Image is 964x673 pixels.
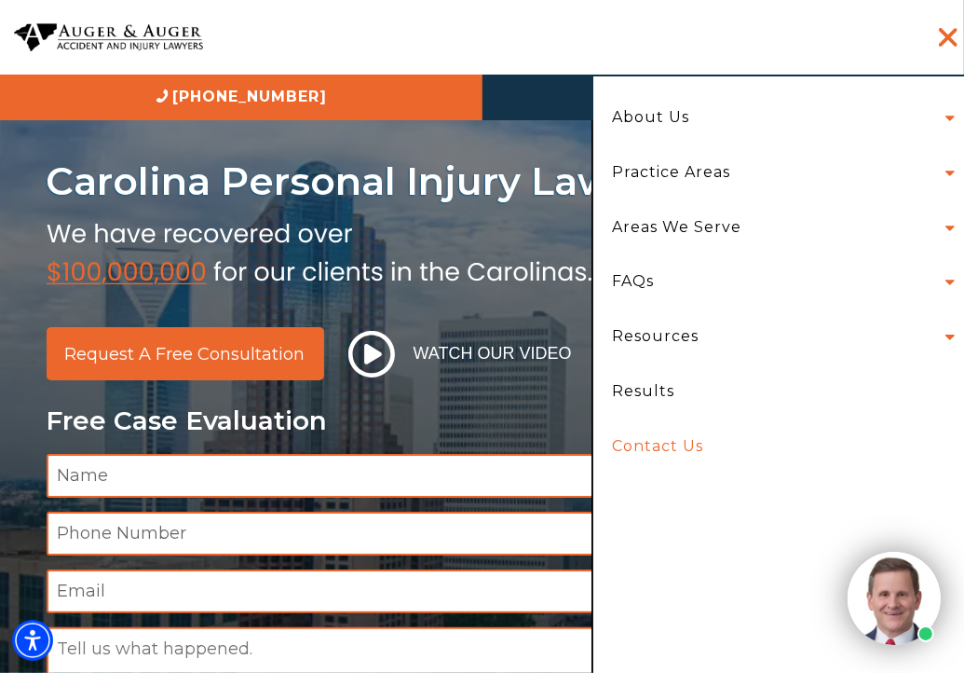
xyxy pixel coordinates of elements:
a: About Us [598,90,703,145]
button: Watch Our Video [343,330,577,378]
input: Name [47,454,918,498]
img: sub text [47,214,592,285]
a: FAQs [598,254,668,309]
h1: Carolina Personal Injury Lawyer [47,158,918,205]
img: Auger & Auger Accident and Injury Lawyers Logo [14,23,203,52]
a: Contact Us [598,419,959,474]
a: Practice Areas [598,145,744,200]
a: Resources [598,309,713,364]
a: Results [598,364,959,419]
div: Accessibility Menu [12,620,53,661]
input: Phone Number [47,512,918,556]
a: Areas We Serve [598,200,755,255]
input: Email [47,570,918,613]
button: Menu [920,19,957,56]
p: Free Case Evaluation [47,406,918,435]
span: Request a Free Consultation [65,346,305,363]
img: Intaker widget Avatar [848,552,941,645]
a: Request a Free Consultation [47,327,324,380]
